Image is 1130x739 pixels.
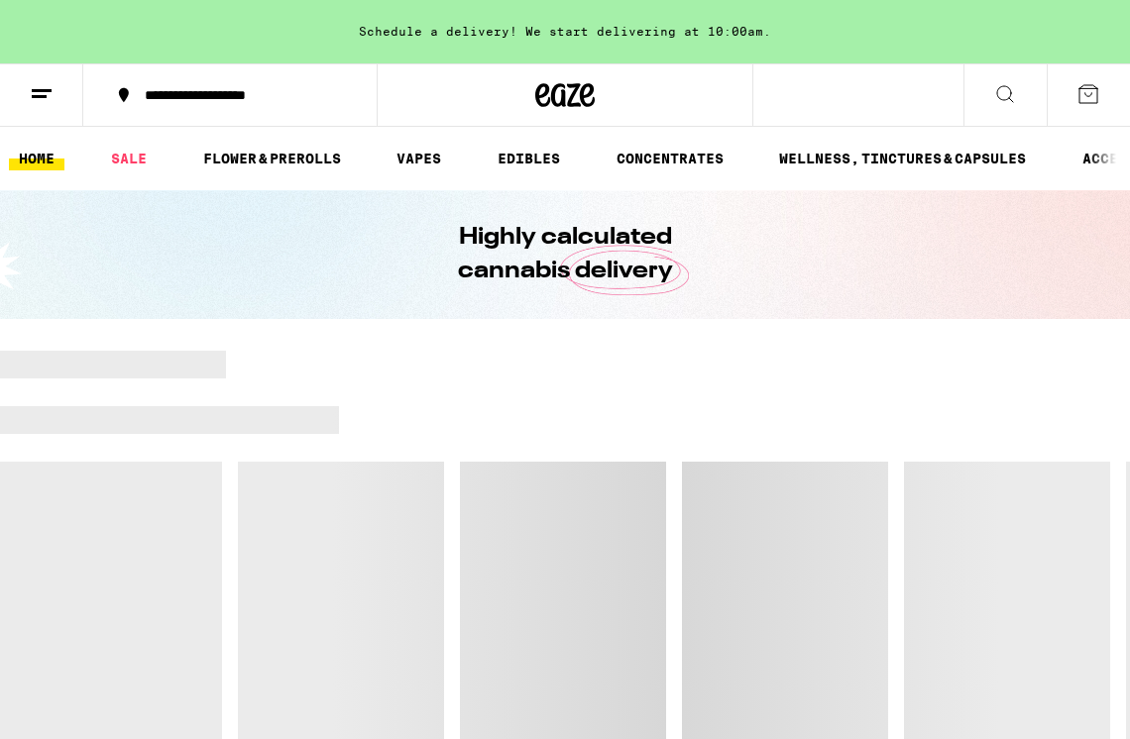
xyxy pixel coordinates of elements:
[769,147,1036,170] a: WELLNESS, TINCTURES & CAPSULES
[488,147,570,170] a: EDIBLES
[401,221,729,288] h1: Highly calculated cannabis delivery
[387,147,451,170] a: VAPES
[607,147,734,170] a: CONCENTRATES
[193,147,351,170] a: FLOWER & PREROLLS
[9,147,64,170] a: HOME
[101,147,157,170] a: SALE
[1002,680,1110,729] iframe: Opens a widget where you can find more information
